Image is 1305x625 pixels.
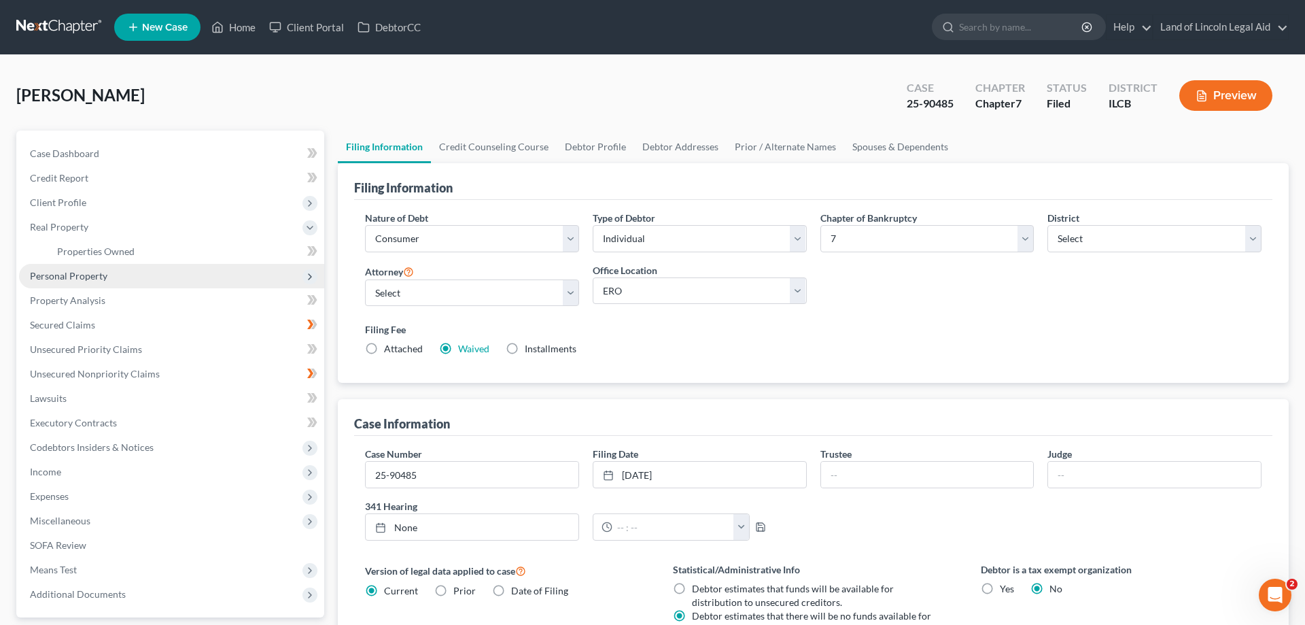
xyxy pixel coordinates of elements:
[366,514,578,540] a: None
[1047,447,1072,461] label: Judge
[673,562,954,577] label: Statistical/Administrative Info
[1049,583,1062,594] span: No
[1000,583,1014,594] span: Yes
[30,148,99,159] span: Case Dashboard
[557,131,634,163] a: Debtor Profile
[354,180,453,196] div: Filing Information
[338,131,431,163] a: Filing Information
[525,343,576,354] span: Installments
[30,539,86,551] span: SOFA Review
[612,514,734,540] input: -- : --
[1153,15,1288,39] a: Land of Lincoln Legal Aid
[30,564,77,575] span: Means Test
[1015,97,1022,109] span: 7
[351,15,428,39] a: DebtorCC
[820,447,852,461] label: Trustee
[30,417,117,428] span: Executory Contracts
[30,221,88,233] span: Real Property
[19,166,324,190] a: Credit Report
[1287,579,1298,590] span: 2
[820,211,917,225] label: Chapter of Bankruptcy
[30,172,88,184] span: Credit Report
[46,239,324,264] a: Properties Owned
[634,131,727,163] a: Debtor Addresses
[57,246,135,257] span: Properties Owned
[19,313,324,337] a: Secured Claims
[1109,96,1158,112] div: ILCB
[30,490,69,502] span: Expenses
[593,263,657,277] label: Office Location
[365,447,422,461] label: Case Number
[365,263,414,280] label: Attorney
[959,14,1083,39] input: Search by name...
[16,85,145,105] span: [PERSON_NAME]
[1259,579,1291,611] iframe: Intercom live chat
[458,343,489,354] a: Waived
[19,533,324,558] a: SOFA Review
[30,270,107,282] span: Personal Property
[1047,80,1087,96] div: Status
[365,322,1261,337] label: Filing Fee
[205,15,262,39] a: Home
[907,96,954,112] div: 25-90485
[453,585,476,596] span: Prior
[19,411,324,435] a: Executory Contracts
[1047,96,1087,112] div: Filed
[19,141,324,166] a: Case Dashboard
[366,462,578,488] input: Enter case number...
[981,562,1261,577] label: Debtor is a tax exempt organization
[142,22,188,33] span: New Case
[907,80,954,96] div: Case
[821,462,1034,488] input: --
[1109,80,1158,96] div: District
[384,585,418,596] span: Current
[384,343,423,354] span: Attached
[19,386,324,411] a: Lawsuits
[692,583,894,608] span: Debtor estimates that funds will be available for distribution to unsecured creditors.
[844,131,956,163] a: Spouses & Dependents
[354,416,450,432] div: Case Information
[365,562,646,579] label: Version of legal data applied to case
[30,515,90,526] span: Miscellaneous
[593,462,806,488] a: [DATE]
[30,319,95,331] span: Secured Claims
[30,588,126,600] span: Additional Documents
[30,392,67,404] span: Lawsuits
[262,15,351,39] a: Client Portal
[30,441,154,453] span: Codebtors Insiders & Notices
[30,197,86,208] span: Client Profile
[1179,80,1272,111] button: Preview
[1047,211,1079,225] label: District
[30,368,160,379] span: Unsecured Nonpriority Claims
[593,211,655,225] label: Type of Debtor
[431,131,557,163] a: Credit Counseling Course
[19,337,324,362] a: Unsecured Priority Claims
[30,466,61,477] span: Income
[19,288,324,313] a: Property Analysis
[593,447,638,461] label: Filing Date
[1048,462,1261,488] input: --
[1107,15,1152,39] a: Help
[358,499,814,513] label: 341 Hearing
[30,294,105,306] span: Property Analysis
[975,96,1025,112] div: Chapter
[30,343,142,355] span: Unsecured Priority Claims
[727,131,844,163] a: Prior / Alternate Names
[19,362,324,386] a: Unsecured Nonpriority Claims
[975,80,1025,96] div: Chapter
[511,585,568,596] span: Date of Filing
[365,211,428,225] label: Nature of Debt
